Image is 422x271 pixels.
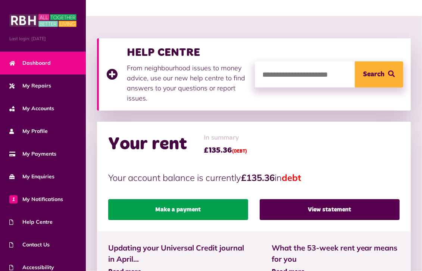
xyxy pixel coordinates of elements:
[260,199,400,220] a: View statement
[9,127,48,135] span: My Profile
[272,242,400,265] span: What the 53-week rent year means for you
[9,173,54,181] span: My Enquiries
[9,218,53,226] span: Help Centre
[355,61,403,87] button: Search
[282,172,301,183] span: debt
[204,133,247,143] span: In summary
[9,105,54,112] span: My Accounts
[127,63,247,103] p: From neighbourhood issues to money advice, use our new help centre to find answers to your questi...
[9,59,51,67] span: Dashboard
[9,82,51,90] span: My Repairs
[108,199,248,220] a: Make a payment
[108,134,187,155] h2: Your rent
[9,13,76,28] img: MyRBH
[9,35,76,42] span: Last login: [DATE]
[232,149,247,154] span: (DEBT)
[9,241,50,249] span: Contact Us
[9,150,56,158] span: My Payments
[9,195,63,203] span: My Notifications
[204,145,247,156] span: £135.36
[108,242,249,265] span: Updating your Universal Credit journal in April...
[363,61,385,87] span: Search
[241,172,275,183] strong: £135.36
[9,195,18,203] span: 1
[127,46,247,59] h3: HELP CENTRE
[108,171,400,184] p: Your account balance is currently in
